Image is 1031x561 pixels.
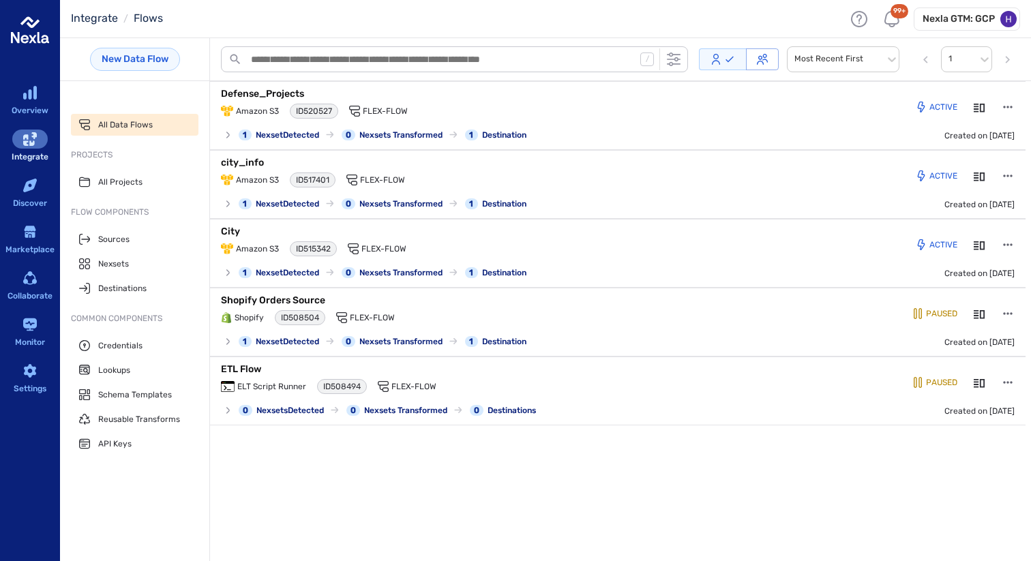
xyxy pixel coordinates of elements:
div: chip-with-copy [290,241,337,256]
a: Marketplace [8,221,52,259]
div: Collaborate [8,289,53,303]
span: Nexsets Transformed [359,130,443,140]
span: Sources [98,234,130,245]
img: Amazon S3 [221,243,233,254]
span: Flex-Flow [363,106,408,117]
a: Discover [8,175,52,213]
div: Settings [14,382,46,396]
span: Nexsets Transformed [359,336,443,347]
a: Settings [8,360,52,398]
div: 0 [346,405,360,416]
div: 1 [465,267,478,278]
span: ID 517401 [296,175,329,185]
span: Flow Components [71,207,198,217]
span: Nexsets Transformed [359,267,443,278]
span: Nexset Detected [256,130,319,140]
span: API Keys [98,438,132,449]
a: API Keys [71,433,198,455]
p: Active [929,172,957,180]
a: Integrate [71,12,118,25]
div: 0 [342,130,355,140]
img: logo [11,11,49,49]
p: ETL Flow [221,363,562,376]
button: Details [974,377,985,388]
button: Details [974,170,985,181]
span: Projects [71,149,198,160]
div: 99+ [891,4,908,19]
p: Paused [926,309,957,318]
span: Nexset Detected [256,198,319,209]
span: Nexset Detected [256,336,319,347]
span: ID 515342 [296,244,331,254]
span: Credentials [98,340,143,351]
span: Created on [DATE] [944,268,1015,279]
p: city_info [221,156,562,170]
span: Flex-Flow [361,243,406,254]
a: Destinations [71,277,198,299]
button: Details [974,102,985,112]
span: Flex-Flow [391,381,436,392]
h6: Nexla GTM: GCP [923,12,995,26]
svg: Details [974,102,985,113]
span: Schema Templates [98,389,172,400]
button: Details [974,239,985,250]
li: / [123,11,128,27]
span: Destination [482,198,526,209]
div: Integrate [12,150,48,164]
img: ACg8ocJfsw-lCdNU7Q_oT4dyXxQKwL13WiENarzUPZPiEKFxUXezNQ=s96-c [1000,11,1017,27]
span: Created on [DATE] [944,199,1015,210]
a: Lookups [71,359,198,381]
svg: Details [974,171,985,182]
span: Lookups [98,365,130,376]
div: chip-with-copy [317,379,367,394]
span: ELT Script Runner [237,381,306,392]
div: Overview [12,104,48,118]
span: Destination [482,336,526,347]
div: Access Level-uncontrolled [699,48,779,70]
div: chip-with-copy [290,172,335,187]
button: Owned by me [699,48,747,70]
div: Monitor [15,335,45,350]
a: Overview [8,82,52,120]
p: Active [929,103,957,111]
div: 1 [239,267,252,278]
span: Created on [DATE] [944,130,1015,141]
div: 1 [465,198,478,209]
img: Shopify [221,312,232,323]
p: Active [929,241,957,249]
span: Flex-Flow [350,312,395,323]
button: Details [974,308,985,319]
a: Flows [134,12,163,25]
a: New Data Flow [90,48,180,71]
img: Amazon S3 [221,106,233,117]
div: Discover [13,196,47,211]
span: Reusable Transforms [98,414,180,425]
a: Sources [71,228,198,250]
a: Schema Templates [71,384,198,406]
span: Nexsets Detected [256,405,324,416]
svg: Details [974,309,985,320]
span: Nexsets Transformed [364,405,447,416]
div: chip-with-copy [275,310,325,325]
div: chip-with-copy [290,104,338,119]
span: Nexsets Transformed [359,198,443,209]
div: 1 [239,130,252,140]
div: 1 [239,336,252,347]
img: ELT Script Runner [221,381,235,392]
div: Notifications [881,8,903,30]
span: Nexsets [98,258,129,269]
a: Reusable Transforms [71,408,198,430]
div: 0 [470,405,483,416]
div: Marketplace [5,243,55,257]
span: Amazon S3 [236,106,279,117]
div: sub-menu-container [60,38,209,561]
span: Nexset Detected [256,267,319,278]
p: City [221,225,562,239]
span: ID 508504 [281,313,319,322]
a: Credentials [71,335,198,357]
a: Nexsets [71,253,198,275]
div: 1 [239,198,252,209]
div: 1 [465,336,478,347]
span: Destination [482,267,526,278]
span: Created on [DATE] [944,406,1015,416]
